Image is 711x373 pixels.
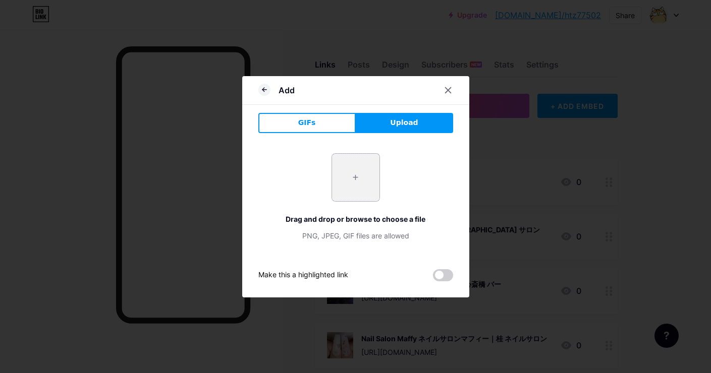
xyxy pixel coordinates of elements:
span: GIFs [298,117,316,128]
span: Upload [390,117,418,128]
button: Upload [356,113,453,133]
div: Add [279,84,295,96]
div: Drag and drop or browse to choose a file [258,214,453,224]
div: Make this a highlighted link [258,269,348,281]
div: PNG, JPEG, GIF files are allowed [258,230,453,241]
button: GIFs [258,113,356,133]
